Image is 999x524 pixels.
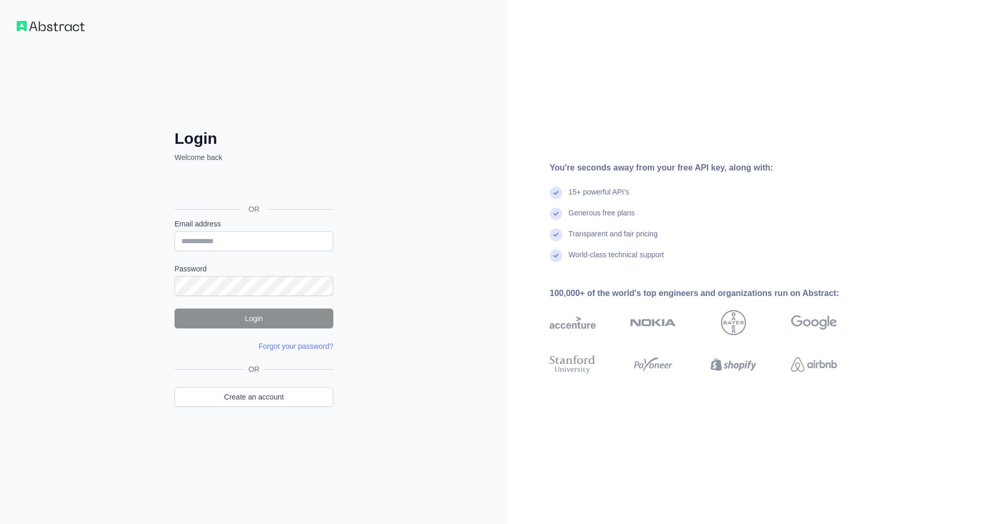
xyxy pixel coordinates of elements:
[550,162,870,174] div: You're seconds away from your free API key, along with:
[550,187,562,199] img: check mark
[175,309,333,328] button: Login
[550,310,596,335] img: accenture
[550,353,596,376] img: stanford university
[245,364,264,374] span: OR
[550,287,870,300] div: 100,000+ of the world's top engineers and organizations run on Abstract:
[791,353,837,376] img: airbnb
[240,204,268,214] span: OR
[169,174,336,197] iframe: Botón Iniciar sesión con Google
[175,264,333,274] label: Password
[175,152,333,163] p: Welcome back
[568,187,629,208] div: 15+ powerful API's
[17,21,85,31] img: Workflow
[711,353,757,376] img: shopify
[568,208,635,229] div: Generous free plans
[175,219,333,229] label: Email address
[630,310,676,335] img: nokia
[568,229,658,249] div: Transparent and fair pricing
[550,208,562,220] img: check mark
[550,229,562,241] img: check mark
[259,342,333,350] a: Forgot your password?
[175,129,333,148] h2: Login
[568,249,664,270] div: World-class technical support
[175,387,333,407] a: Create an account
[791,310,837,335] img: google
[630,353,676,376] img: payoneer
[550,249,562,262] img: check mark
[721,310,746,335] img: bayer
